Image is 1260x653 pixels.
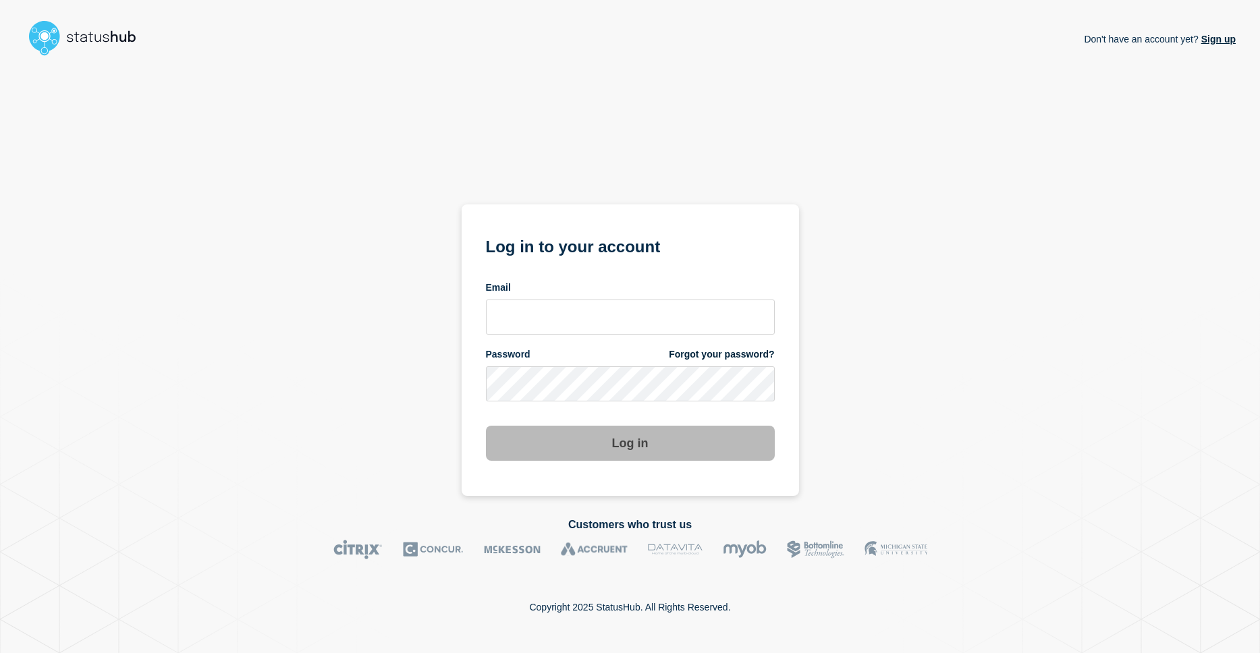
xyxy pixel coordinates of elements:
img: DataVita logo [648,540,703,559]
img: Bottomline logo [787,540,844,559]
a: Sign up [1199,34,1236,45]
h2: Customers who trust us [24,519,1236,531]
h1: Log in to your account [486,233,775,258]
input: password input [486,366,775,401]
p: Copyright 2025 StatusHub. All Rights Reserved. [529,602,730,613]
span: Password [486,348,530,361]
img: StatusHub logo [24,16,153,59]
img: McKesson logo [484,540,541,559]
img: Concur logo [403,540,464,559]
img: Citrix logo [333,540,383,559]
img: myob logo [723,540,767,559]
img: Accruent logo [561,540,628,559]
p: Don't have an account yet? [1084,23,1236,55]
button: Log in [486,426,775,461]
span: Email [486,281,511,294]
input: email input [486,300,775,335]
a: Forgot your password? [669,348,774,361]
img: MSU logo [865,540,927,559]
